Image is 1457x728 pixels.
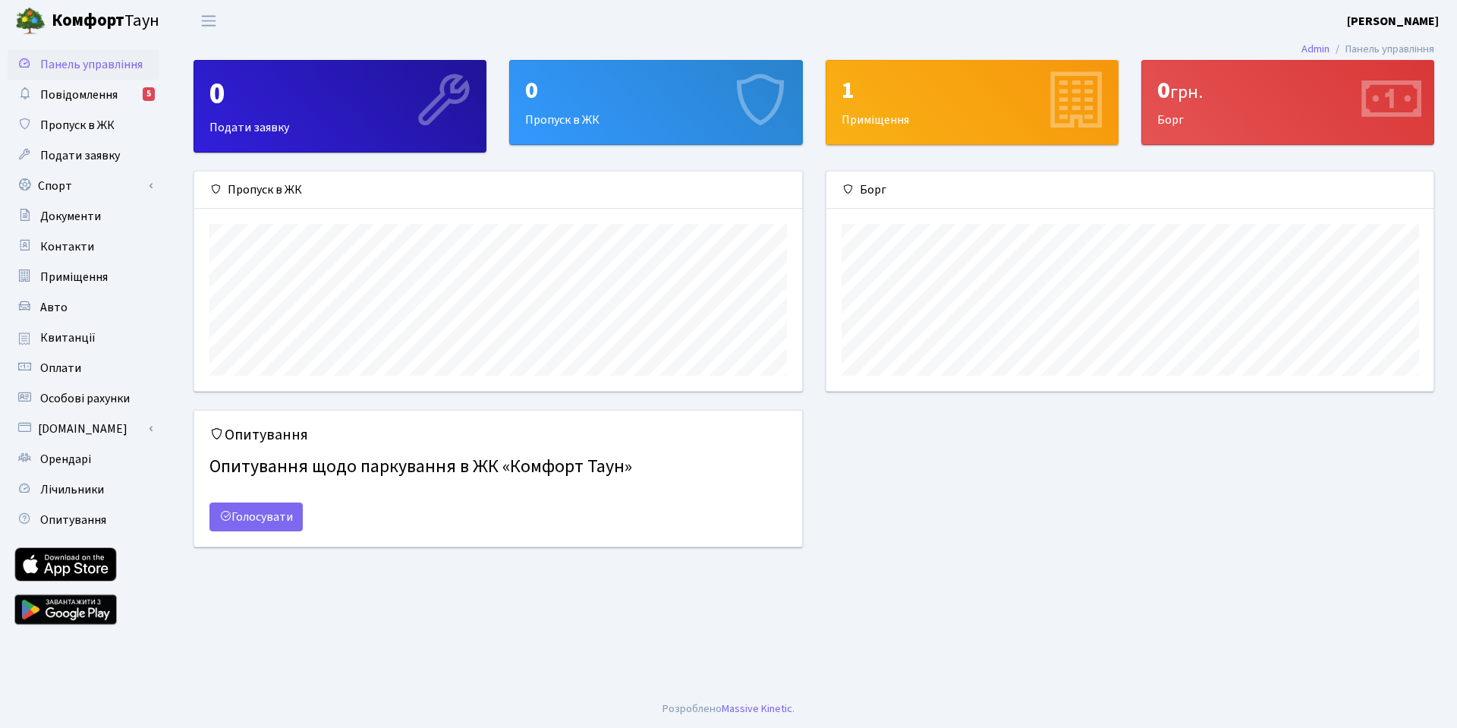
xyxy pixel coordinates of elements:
[8,444,159,474] a: Орендарі
[15,6,46,36] img: logo.png
[194,60,486,153] a: 0Подати заявку
[40,147,120,164] span: Подати заявку
[194,172,802,209] div: Пропуск в ЖК
[826,61,1118,144] div: Приміщення
[1301,41,1330,57] a: Admin
[842,76,1103,105] div: 1
[8,80,159,110] a: Повідомлення5
[40,208,101,225] span: Документи
[8,171,159,201] a: Спорт
[8,323,159,353] a: Квитанції
[8,262,159,292] a: Приміщення
[8,201,159,232] a: Документи
[1347,13,1439,30] b: [PERSON_NAME]
[8,49,159,80] a: Панель управління
[40,360,81,377] span: Оплати
[40,87,118,103] span: Повідомлення
[8,140,159,171] a: Подати заявку
[826,60,1119,145] a: 1Приміщення
[1347,12,1439,30] a: [PERSON_NAME]
[40,329,96,346] span: Квитанції
[662,701,795,717] div: .
[40,299,68,316] span: Авто
[143,87,155,101] div: 5
[1170,79,1203,106] span: грн.
[8,505,159,535] a: Опитування
[40,269,108,285] span: Приміщення
[1330,41,1434,58] li: Панель управління
[8,292,159,323] a: Авто
[52,8,124,33] b: Комфорт
[525,76,786,105] div: 0
[40,451,91,468] span: Орендарі
[52,8,159,34] span: Таун
[209,450,787,484] h4: Опитування щодо паркування в ЖК «Комфорт Таун»
[509,60,802,145] a: 0Пропуск в ЖК
[8,474,159,505] a: Лічильники
[8,232,159,262] a: Контакти
[209,426,787,444] h5: Опитування
[1142,61,1433,144] div: Борг
[40,56,143,73] span: Панель управління
[8,353,159,383] a: Оплати
[8,414,159,444] a: [DOMAIN_NAME]
[209,76,470,112] div: 0
[8,110,159,140] a: Пропуск в ЖК
[40,481,104,498] span: Лічильники
[510,61,801,144] div: Пропуск в ЖК
[190,8,228,33] button: Переключити навігацію
[209,503,303,531] a: Голосувати
[40,117,115,134] span: Пропуск в ЖК
[722,701,792,717] a: Massive Kinetic
[662,701,722,717] a: Розроблено
[40,238,94,255] span: Контакти
[826,172,1434,209] div: Борг
[40,390,130,407] span: Особові рахунки
[40,512,106,528] span: Опитування
[194,61,486,152] div: Подати заявку
[1157,76,1418,105] div: 0
[1279,33,1457,65] nav: breadcrumb
[8,383,159,414] a: Особові рахунки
